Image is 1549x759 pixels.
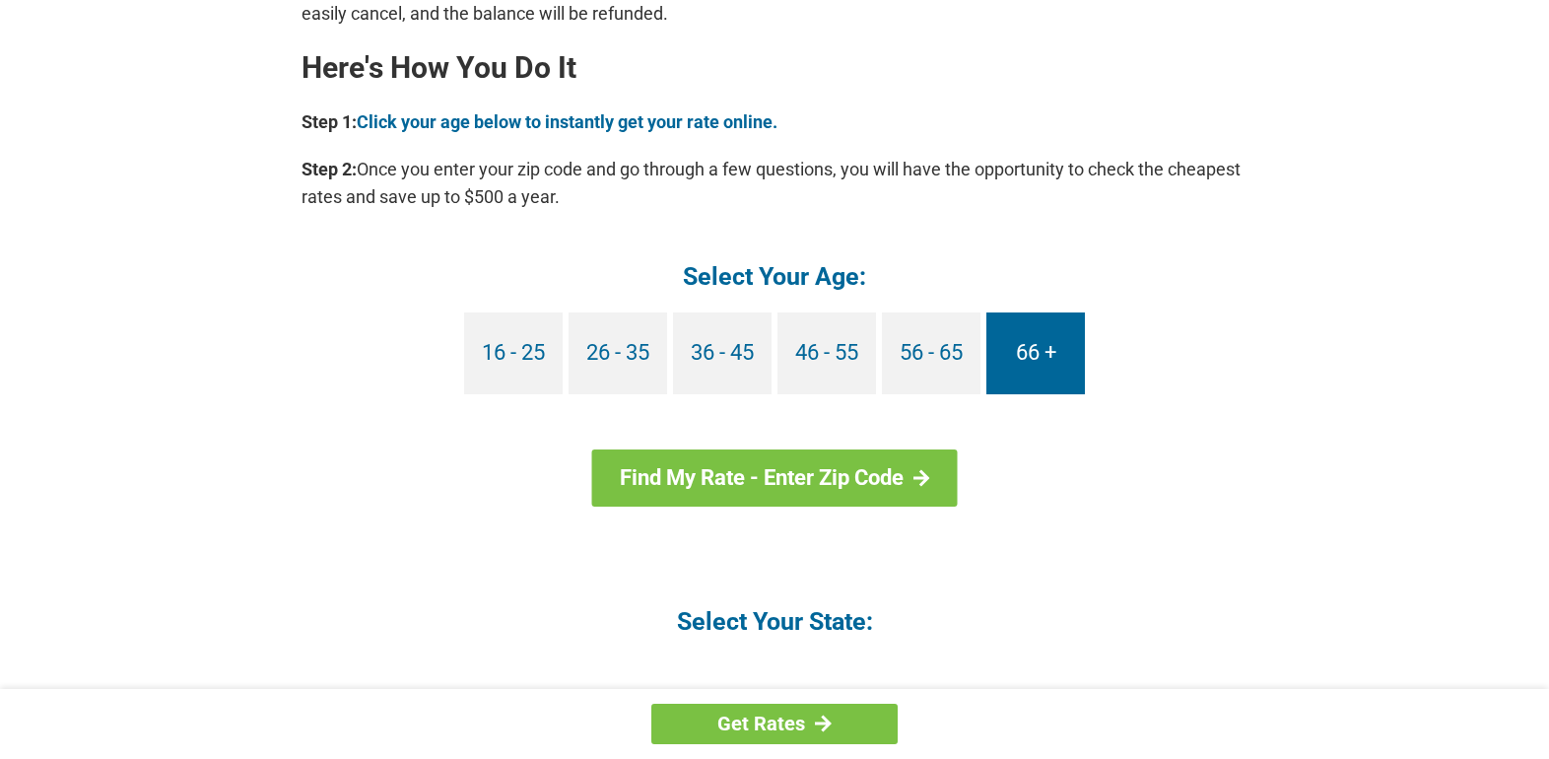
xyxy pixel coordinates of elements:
a: 66 + [986,312,1085,394]
a: 36 - 45 [673,312,772,394]
a: 46 - 55 [777,312,876,394]
a: 16 - 25 [464,312,563,394]
b: Step 2: [302,159,357,179]
h4: Select Your State: [302,605,1247,638]
a: 56 - 65 [882,312,980,394]
h2: Here's How You Do It [302,52,1247,84]
a: 26 - 35 [569,312,667,394]
a: Find My Rate - Enter Zip Code [592,449,958,507]
a: Click your age below to instantly get your rate online. [357,111,777,132]
p: Once you enter your zip code and go through a few questions, you will have the opportunity to che... [302,156,1247,211]
a: Get Rates [651,704,898,744]
b: Step 1: [302,111,357,132]
h4: Select Your Age: [302,260,1247,293]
